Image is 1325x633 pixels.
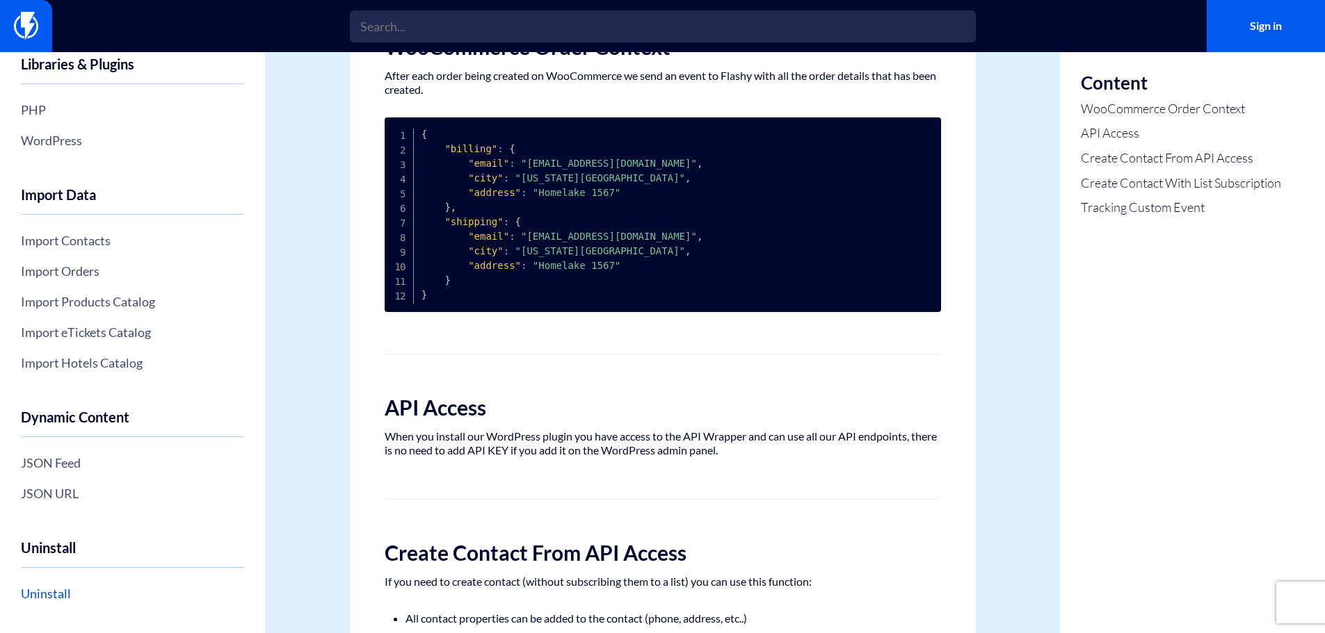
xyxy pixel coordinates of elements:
[497,143,503,154] span: :
[509,143,515,154] span: {
[697,231,702,242] span: ,
[504,245,509,256] span: :
[21,582,244,605] a: Uninstall
[1081,73,1281,93] h3: Content
[444,202,450,213] span: }
[521,158,697,169] span: "[EMAIL_ADDRESS][DOMAIN_NAME]"
[468,245,504,256] span: "city"
[1081,199,1281,217] a: Tracking Custom Event
[421,289,427,300] span: }
[697,158,702,169] span: ,
[21,351,244,375] a: Import Hotels Catalog
[515,172,685,183] span: "[US_STATE][GEOGRAPHIC_DATA]"
[468,231,509,242] span: "email"
[685,245,691,256] span: ,
[444,216,503,227] span: "shipping"
[21,229,244,252] a: Import Contacts
[521,260,527,271] span: :
[21,482,244,505] a: JSON URL
[21,320,244,344] a: Import eTickets Catalog
[21,98,244,122] a: PHP
[405,609,920,627] li: All contact properties can be added to the contact (phone, address, etc..)
[21,56,244,84] h4: Libraries & Plugins
[685,172,691,183] span: ,
[504,172,509,183] span: :
[533,260,620,271] span: "Homelake 1567"
[509,158,515,169] span: :
[451,202,456,213] span: ,
[444,143,497,154] span: "billing"
[385,396,941,419] h2: API Access
[350,10,976,42] input: Search...
[468,187,521,198] span: "address"
[521,231,697,242] span: "[EMAIL_ADDRESS][DOMAIN_NAME]"
[1081,100,1281,118] a: WooCommerce Order Context
[21,290,244,313] a: Import Products Catalog
[21,187,244,215] h4: Import Data
[21,129,244,152] a: WordPress
[385,541,941,564] h2: Create Contact From API Access
[385,575,941,589] p: If you need to create contact (without subscribing them to a list) you can use this function:
[21,409,244,437] h4: Dynamic Content
[1081,149,1281,167] a: Create Contact From API Access
[385,35,941,58] h2: WooCommerce Order Context
[421,129,427,140] span: {
[468,158,509,169] span: "email"
[515,216,521,227] span: {
[21,540,244,568] h4: Uninstall
[468,260,521,271] span: "address"
[504,216,509,227] span: :
[385,69,941,97] p: After each order being created on WooCommerce we send an event to Flashy with all the order detai...
[533,187,620,198] span: "Homelake 1567"
[1081,174,1281,192] a: Create Contact With List Subscription
[21,451,244,475] a: JSON Feed
[1081,124,1281,142] a: API Access
[385,429,941,457] p: When you install our WordPress plugin you have access to the API Wrapper and can use all our API ...
[468,172,504,183] span: "city"
[521,187,527,198] span: :
[509,231,515,242] span: :
[21,259,244,283] a: Import Orders
[444,274,450,286] span: }
[515,245,685,256] span: "[US_STATE][GEOGRAPHIC_DATA]"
